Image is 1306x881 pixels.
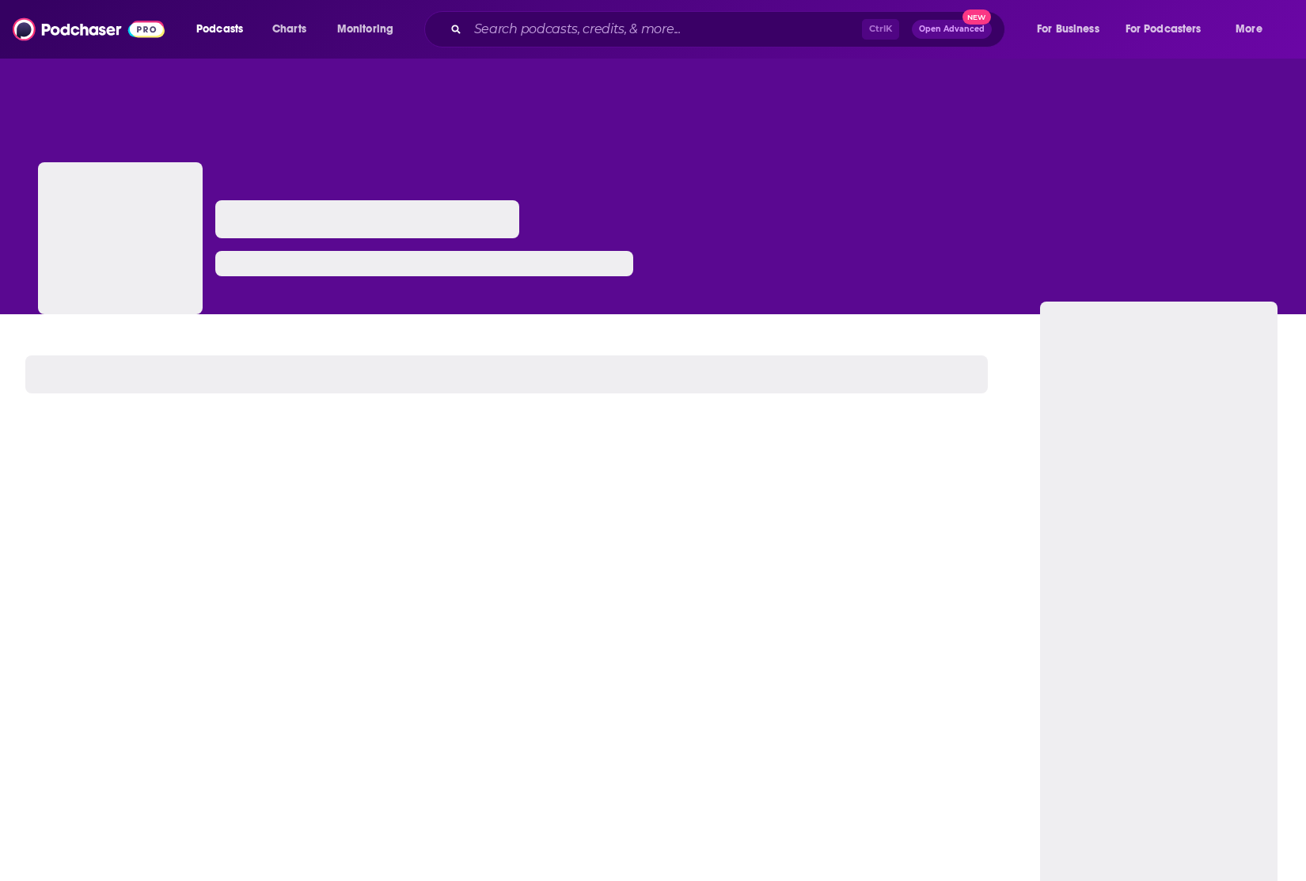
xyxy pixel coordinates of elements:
span: Open Advanced [919,25,985,33]
span: Monitoring [337,18,393,40]
div: Search podcasts, credits, & more... [439,11,1020,47]
input: Search podcasts, credits, & more... [468,17,862,42]
button: open menu [1026,17,1119,42]
span: For Podcasters [1126,18,1202,40]
button: open menu [1224,17,1282,42]
button: open menu [185,17,264,42]
span: Ctrl K [862,19,899,40]
img: Podchaser - Follow, Share and Rate Podcasts [13,14,165,44]
span: For Business [1037,18,1099,40]
span: New [962,9,991,25]
span: Podcasts [196,18,243,40]
a: Charts [262,17,316,42]
span: More [1236,18,1262,40]
span: Charts [272,18,306,40]
button: open menu [326,17,414,42]
button: open menu [1115,17,1224,42]
button: Open AdvancedNew [912,20,992,39]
